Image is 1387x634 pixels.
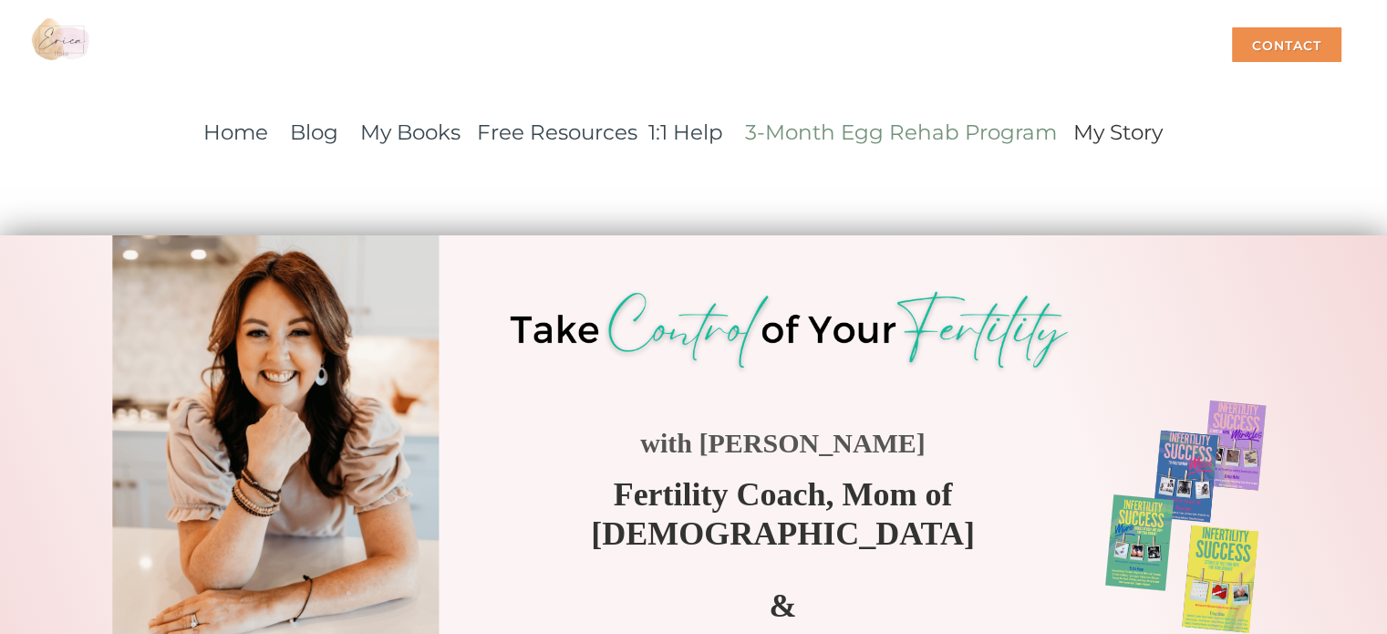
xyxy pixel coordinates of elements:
[648,120,723,145] a: 1:1 Help
[769,587,796,623] strong: &
[290,120,338,145] span: Blog
[492,285,1086,379] img: 63ddda5937863.png
[640,428,926,457] strong: with [PERSON_NAME]
[1232,27,1341,62] div: Contact
[745,120,1057,145] a: 3-Month Egg Rehab Program
[203,120,268,145] a: Home
[360,120,461,145] a: My Books
[290,113,338,147] a: Blog
[1073,113,1163,147] a: My Story
[591,475,975,551] span: Fertility Coach, Mom of [DEMOGRAPHIC_DATA]
[477,120,637,145] a: Free Resources
[1073,120,1163,145] span: My Story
